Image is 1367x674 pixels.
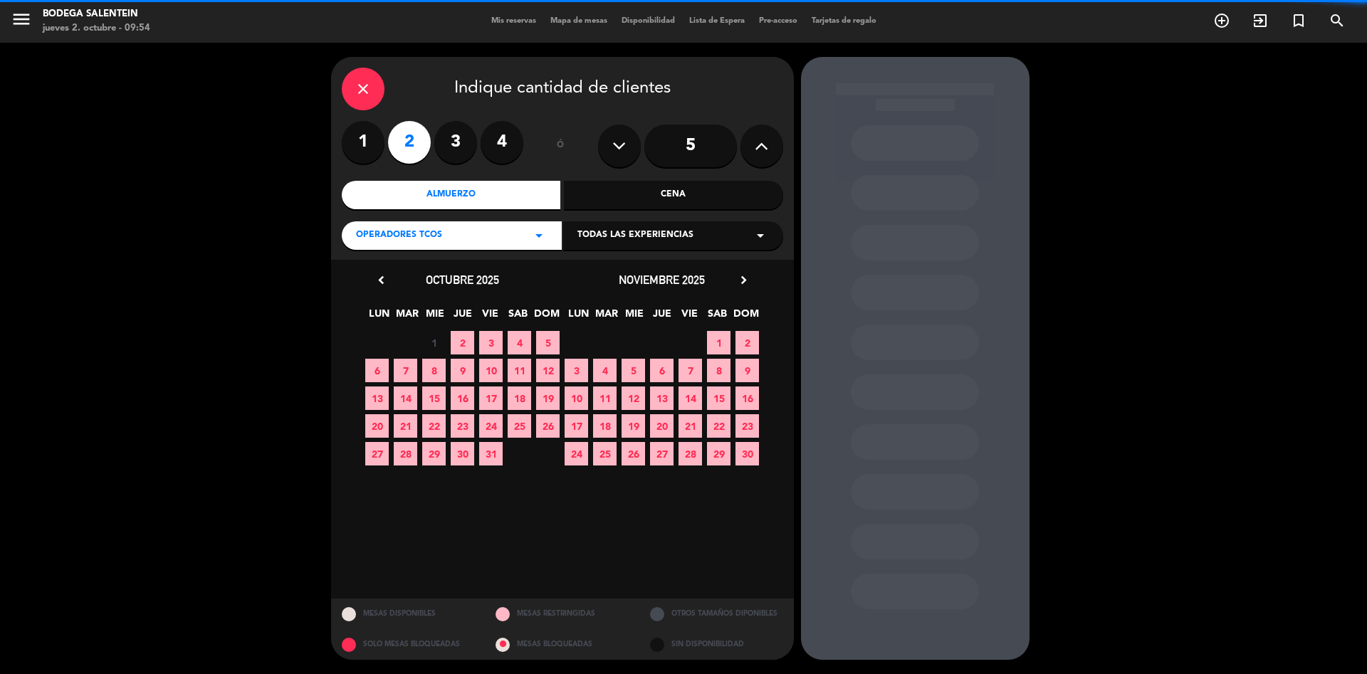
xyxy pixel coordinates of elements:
span: 18 [593,414,617,438]
div: MESAS DISPONIBLES [331,599,486,629]
div: Indique cantidad de clientes [342,68,783,110]
span: MAR [595,305,618,329]
div: Almuerzo [342,181,561,209]
span: 21 [394,414,417,438]
span: 31 [479,442,503,465]
span: DOM [534,305,557,329]
span: 19 [622,414,645,438]
span: MIE [423,305,446,329]
span: 12 [622,386,645,410]
div: MESAS BLOQUEADAS [485,629,639,660]
span: MAR [395,305,419,329]
span: 21 [679,414,702,438]
span: 6 [365,359,389,382]
span: 12 [536,359,560,382]
div: Bodega Salentein [43,7,150,21]
i: chevron_right [736,273,751,288]
span: 15 [707,386,730,410]
span: 28 [394,442,417,465]
span: 5 [622,359,645,382]
span: DOM [733,305,757,329]
span: Todas las experiencias [577,228,693,243]
span: 11 [593,386,617,410]
span: 17 [565,414,588,438]
span: octubre 2025 [426,273,499,287]
span: 20 [365,414,389,438]
i: add_circle_outline [1213,12,1230,29]
i: arrow_drop_down [530,227,548,244]
span: Tarjetas de regalo [805,17,884,25]
span: 29 [422,442,446,465]
span: 7 [394,359,417,382]
span: 26 [536,414,560,438]
span: 28 [679,442,702,465]
i: exit_to_app [1252,12,1269,29]
span: 16 [451,386,474,410]
label: 1 [342,121,384,164]
span: 18 [508,386,531,410]
i: menu [11,9,32,30]
span: LUN [567,305,590,329]
span: 24 [479,414,503,438]
div: jueves 2. octubre - 09:54 [43,21,150,36]
span: Operadores Tcos [356,228,442,243]
span: 24 [565,442,588,465]
span: MIE [622,305,646,329]
span: 23 [451,414,474,438]
button: menu [11,9,32,35]
span: 10 [479,359,503,382]
span: 8 [707,359,730,382]
span: 14 [679,386,702,410]
div: OTROS TAMAÑOS DIPONIBLES [639,599,794,629]
span: noviembre 2025 [619,273,705,287]
i: turned_in_not [1290,12,1307,29]
div: SIN DISPONIBILIDAD [639,629,794,660]
span: 30 [735,442,759,465]
span: Lista de Espera [682,17,752,25]
i: search [1329,12,1346,29]
div: Cena [564,181,783,209]
span: JUE [650,305,674,329]
span: LUN [367,305,391,329]
span: 20 [650,414,674,438]
span: 17 [479,386,503,410]
span: 2 [451,331,474,354]
div: ó [538,121,584,171]
div: MESAS RESTRINGIDAS [485,599,639,629]
span: 13 [365,386,389,410]
span: 6 [650,359,674,382]
span: 26 [622,442,645,465]
i: chevron_left [374,273,389,288]
span: 11 [508,359,531,382]
span: 3 [565,359,588,382]
span: 22 [707,414,730,438]
div: SOLO MESAS BLOQUEADAS [331,629,486,660]
span: 22 [422,414,446,438]
span: 8 [422,359,446,382]
label: 2 [388,121,431,164]
span: 27 [650,442,674,465]
span: 15 [422,386,446,410]
span: SAB [506,305,530,329]
span: 1 [707,331,730,354]
span: 3 [479,331,503,354]
span: 4 [593,359,617,382]
span: 13 [650,386,674,410]
i: arrow_drop_down [752,227,769,244]
span: Mis reservas [484,17,543,25]
span: 19 [536,386,560,410]
span: VIE [678,305,701,329]
span: Mapa de mesas [543,17,614,25]
span: 2 [735,331,759,354]
span: 4 [508,331,531,354]
span: 9 [451,359,474,382]
span: 25 [593,442,617,465]
span: Disponibilidad [614,17,682,25]
label: 4 [481,121,523,164]
span: 27 [365,442,389,465]
span: VIE [478,305,502,329]
span: 10 [565,386,588,410]
span: 30 [451,442,474,465]
span: 9 [735,359,759,382]
label: 3 [434,121,477,164]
